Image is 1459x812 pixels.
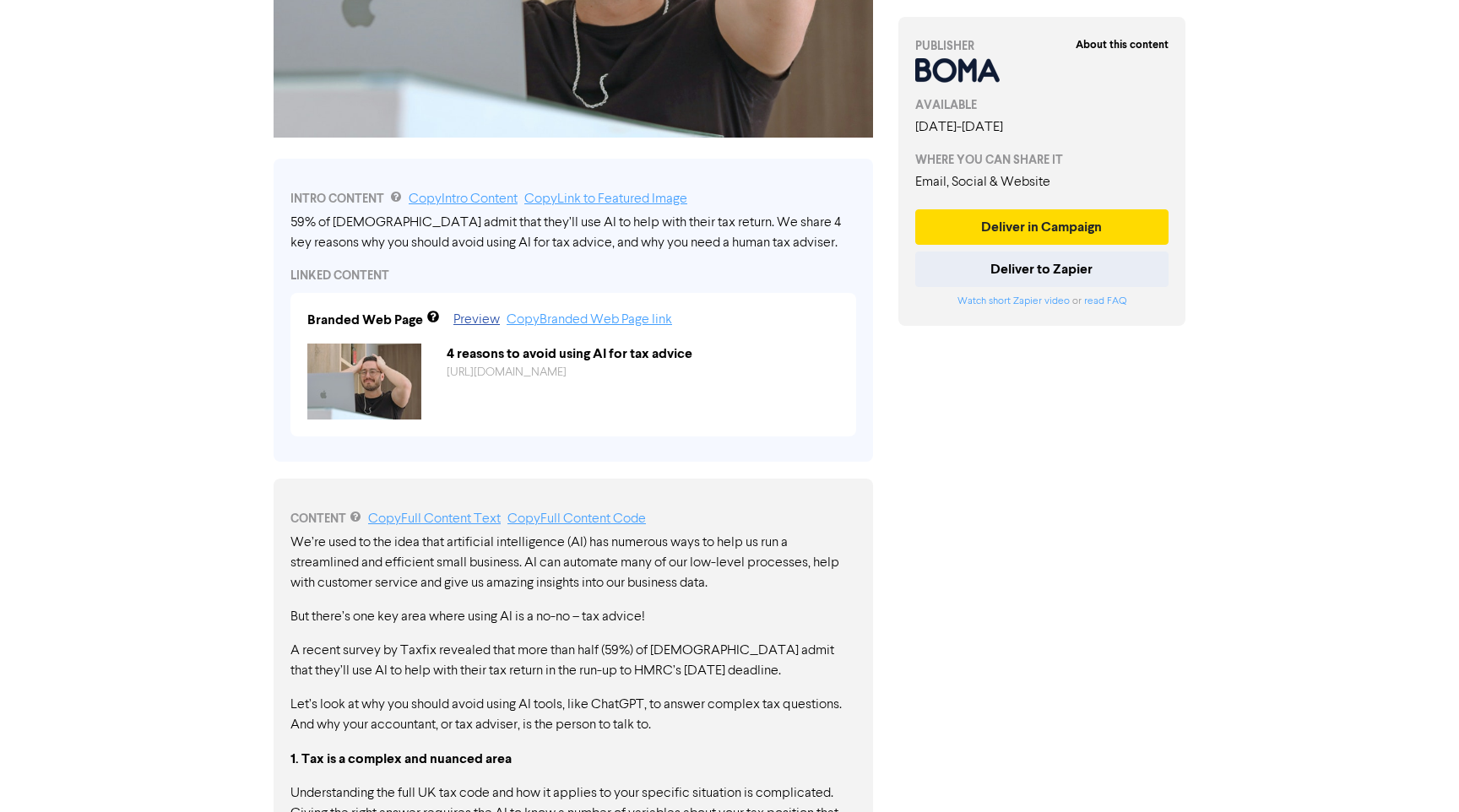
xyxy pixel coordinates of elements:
p: Let’s look at why you should avoid using AI tools, like ChatGPT, to answer complex tax questions.... [290,695,856,735]
strong: About this content [1076,38,1169,51]
a: [URL][DOMAIN_NAME] [447,366,567,378]
div: CONTENT [290,509,856,529]
div: PUBLISHER [915,37,1169,55]
a: Copy Link to Featured Image [524,192,687,206]
p: A recent survey by Taxfix revealed that more than half (59%) of [DEMOGRAPHIC_DATA] admit that the... [290,641,856,681]
button: Deliver to Zapier [915,252,1169,287]
a: read FAQ [1084,296,1126,306]
div: 59% of [DEMOGRAPHIC_DATA] admit that they’ll use AI to help with their tax return. We share 4 key... [290,213,856,253]
a: Copy Full Content Code [507,512,646,526]
div: WHERE YOU CAN SHARE IT [915,151,1169,169]
div: INTRO CONTENT [290,189,856,209]
iframe: Chat Widget [1375,731,1459,812]
button: Deliver in Campaign [915,209,1169,245]
div: https://public2.bomamarketing.com/cp/7jDHvaulYHWMJdtrIRJILP?sa=JDr9FRFp [434,364,852,382]
strong: 1. Tax is a complex and nuanced area [290,750,512,767]
a: Copy Full Content Text [368,512,501,526]
div: AVAILABLE [915,96,1169,114]
div: LINKED CONTENT [290,267,856,284]
div: or [915,294,1169,309]
a: Copy Intro Content [409,192,518,206]
p: We’re used to the idea that artificial intelligence (AI) has numerous ways to help us run a strea... [290,533,856,593]
div: [DATE] - [DATE] [915,117,1169,138]
div: Branded Web Page [307,310,423,330]
div: Email, Social & Website [915,172,1169,192]
a: Copy Branded Web Page link [507,313,672,327]
a: Watch short Zapier video [957,296,1070,306]
div: 4 reasons to avoid using AI for tax advice [434,344,852,364]
p: But there’s one key area where using AI is a no-no – tax advice! [290,607,856,627]
a: Preview [453,313,500,327]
